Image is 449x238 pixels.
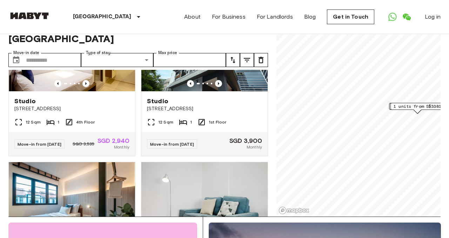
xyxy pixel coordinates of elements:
button: Choose date [9,53,23,67]
div: Map marker [390,103,444,114]
span: 1 [58,119,59,125]
span: Move-in from [DATE] [18,141,61,147]
a: Open WeChat [400,10,414,24]
span: SGD 3,900 [229,138,262,144]
a: Log in [425,13,441,21]
button: Previous image [215,80,222,87]
label: Move-in date [13,50,39,56]
button: Previous image [187,80,194,87]
span: 4th Floor [76,119,95,125]
span: [STREET_ADDRESS] [147,105,262,112]
span: 1 units from S$3381 [394,103,441,110]
span: SGD 3,535 [73,141,94,147]
span: SGD 2,940 [98,138,129,144]
button: tune [226,53,240,67]
span: [STREET_ADDRESS] [14,105,129,112]
span: 12 Sqm [158,119,173,125]
span: 1st Floor [209,119,226,125]
a: Mapbox logo [279,206,309,214]
span: Studio [147,97,168,105]
a: About [184,13,201,21]
label: Max price [158,50,177,56]
a: Open WhatsApp [386,10,400,24]
a: Blog [304,13,316,21]
a: Get in Touch [327,9,374,24]
label: Type of stay [86,50,110,56]
span: 12 Sqm [26,119,41,125]
button: tune [240,53,254,67]
a: For Landlords [257,13,293,21]
span: Studio [14,97,36,105]
img: Habyt [8,12,51,19]
a: Marketing picture of unit SG-01-110-033-001Previous imagePrevious imageStudio[STREET_ADDRESS]12 S... [8,7,135,156]
span: Monthly [114,144,129,150]
p: [GEOGRAPHIC_DATA] [73,13,132,21]
span: Monthly [247,144,262,150]
a: Marketing picture of unit SG-01-110-044_001Previous imagePrevious imageStudio[STREET_ADDRESS]12 S... [141,7,268,156]
span: 1 [190,119,192,125]
button: tune [254,53,268,67]
a: For Business [212,13,246,21]
button: Previous image [54,80,61,87]
div: Map marker [389,103,445,114]
canvas: Map [276,12,441,217]
button: Previous image [82,80,89,87]
span: Move-in from [DATE] [150,141,194,147]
